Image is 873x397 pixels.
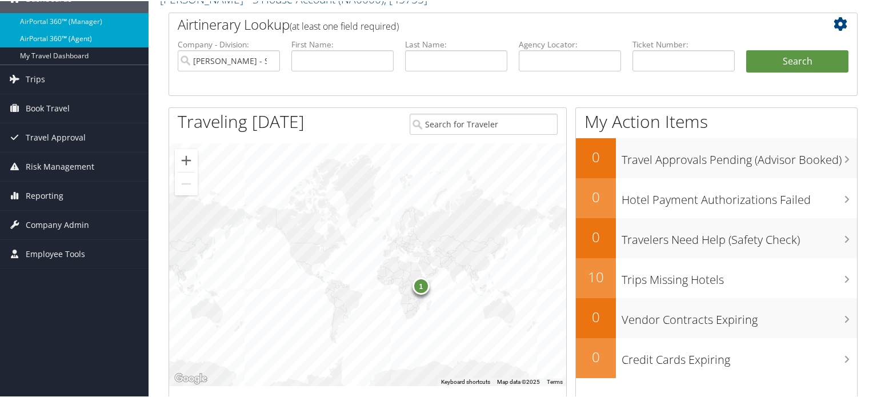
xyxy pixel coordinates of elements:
[576,257,857,297] a: 10Trips Missing Hotels
[26,64,45,93] span: Trips
[412,276,429,294] div: 1
[497,378,540,384] span: Map data ©2025
[576,337,857,377] a: 0Credit Cards Expiring
[576,146,616,166] h2: 0
[172,370,210,385] a: Open this area in Google Maps (opens a new window)
[519,38,621,49] label: Agency Locator:
[632,38,735,49] label: Ticket Number:
[26,181,63,209] span: Reporting
[175,171,198,194] button: Zoom out
[576,109,857,133] h1: My Action Items
[576,186,616,206] h2: 0
[622,345,857,367] h3: Credit Cards Expiring
[576,217,857,257] a: 0Travelers Need Help (Safety Check)
[178,109,305,133] h1: Traveling [DATE]
[622,185,857,207] h3: Hotel Payment Authorizations Failed
[291,38,394,49] label: First Name:
[547,378,563,384] a: Terms (opens in new tab)
[172,370,210,385] img: Google
[622,225,857,247] h3: Travelers Need Help (Safety Check)
[576,297,857,337] a: 0Vendor Contracts Expiring
[576,346,616,366] h2: 0
[622,265,857,287] h3: Trips Missing Hotels
[178,38,280,49] label: Company - Division:
[576,226,616,246] h2: 0
[26,122,86,151] span: Travel Approval
[576,137,857,177] a: 0Travel Approvals Pending (Advisor Booked)
[576,177,857,217] a: 0Hotel Payment Authorizations Failed
[26,239,85,267] span: Employee Tools
[410,113,558,134] input: Search for Traveler
[290,19,399,31] span: (at least one field required)
[576,306,616,326] h2: 0
[622,305,857,327] h3: Vendor Contracts Expiring
[175,148,198,171] button: Zoom in
[746,49,848,72] button: Search
[26,93,70,122] span: Book Travel
[622,145,857,167] h3: Travel Approvals Pending (Advisor Booked)
[576,266,616,286] h2: 10
[178,14,791,33] h2: Airtinerary Lookup
[441,377,490,385] button: Keyboard shortcuts
[26,210,89,238] span: Company Admin
[26,151,94,180] span: Risk Management
[405,38,507,49] label: Last Name:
